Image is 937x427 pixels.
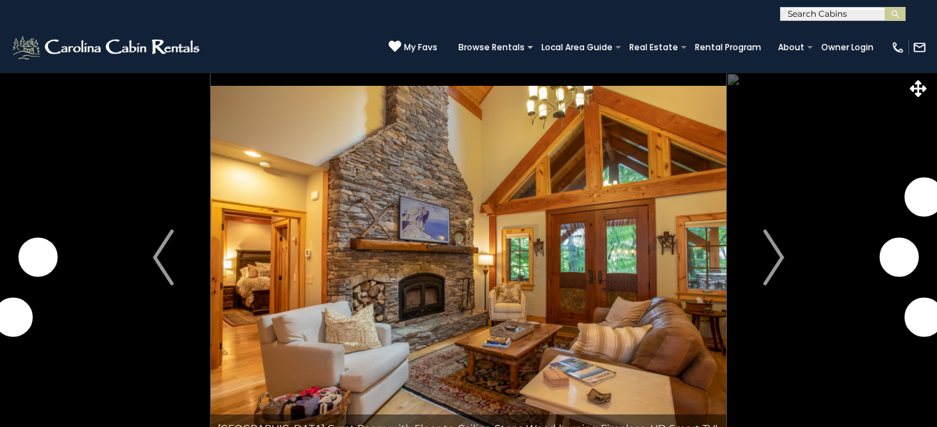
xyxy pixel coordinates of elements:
[891,40,905,54] img: phone-regular-white.png
[389,40,437,54] a: My Favs
[688,38,768,57] a: Rental Program
[622,38,685,57] a: Real Estate
[771,38,811,57] a: About
[404,41,437,54] span: My Favs
[10,33,204,61] img: White-1-2.png
[534,38,620,57] a: Local Area Guide
[451,38,532,57] a: Browse Rentals
[153,230,174,285] img: arrow
[913,40,927,54] img: mail-regular-white.png
[814,38,880,57] a: Owner Login
[763,230,784,285] img: arrow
